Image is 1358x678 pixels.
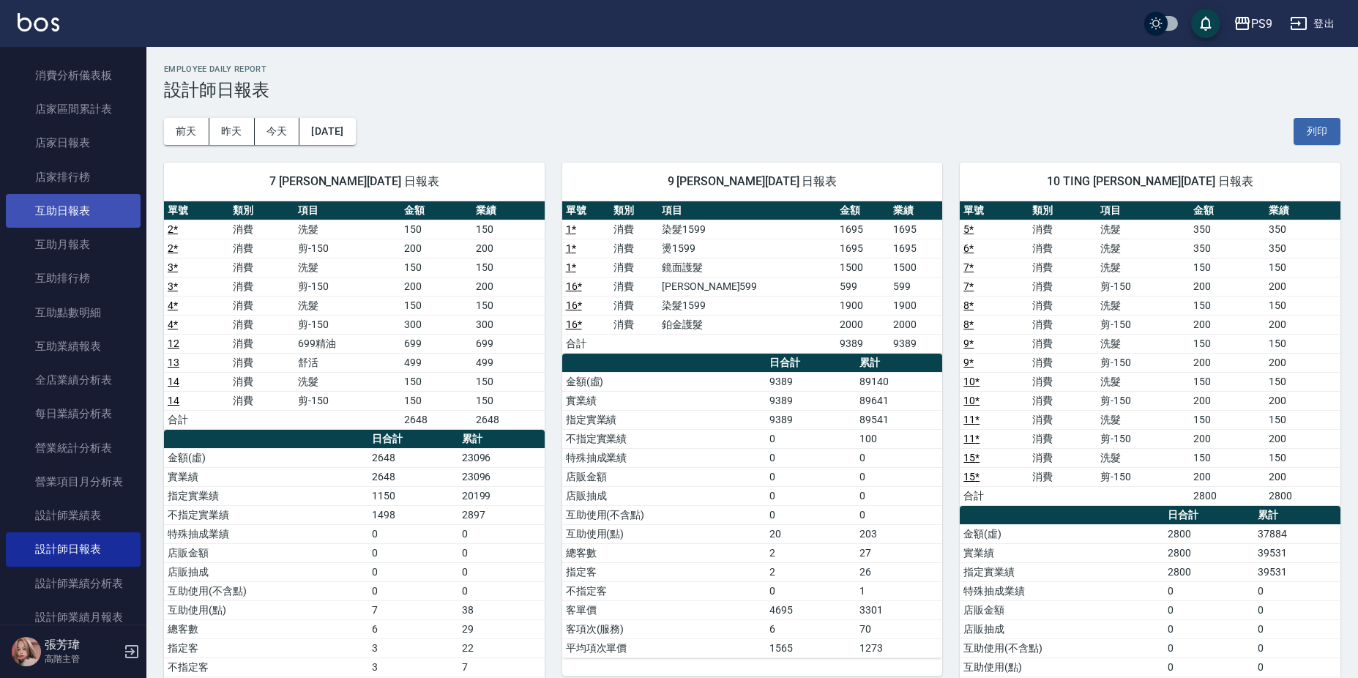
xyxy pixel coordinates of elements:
[1190,296,1265,315] td: 150
[1265,448,1340,467] td: 150
[1228,9,1278,39] button: PS9
[856,372,942,391] td: 89140
[1190,486,1265,505] td: 2800
[1265,296,1340,315] td: 150
[400,258,472,277] td: 150
[400,201,472,220] th: 金額
[856,429,942,448] td: 100
[766,448,856,467] td: 0
[1164,543,1254,562] td: 2800
[164,543,368,562] td: 店販金額
[458,638,545,657] td: 22
[658,239,836,258] td: 燙1599
[836,239,889,258] td: 1695
[562,562,766,581] td: 指定客
[658,258,836,277] td: 鏡面護髮
[562,486,766,505] td: 店販抽成
[164,486,368,505] td: 指定實業績
[472,239,544,258] td: 200
[229,315,294,334] td: 消費
[164,505,368,524] td: 不指定實業績
[1190,429,1265,448] td: 200
[294,334,400,353] td: 699精油
[1097,448,1190,467] td: 洗髮
[1254,600,1340,619] td: 0
[368,619,458,638] td: 6
[168,338,179,349] a: 12
[1190,334,1265,353] td: 150
[856,391,942,410] td: 89641
[1029,258,1097,277] td: 消費
[1294,118,1340,145] button: 列印
[610,258,658,277] td: 消費
[1284,10,1340,37] button: 登出
[1164,581,1254,600] td: 0
[6,600,141,634] a: 設計師業績月報表
[1190,220,1265,239] td: 350
[580,174,925,189] span: 9 [PERSON_NAME][DATE] 日報表
[562,201,943,354] table: a dense table
[766,619,856,638] td: 6
[1097,391,1190,410] td: 剪-150
[1029,315,1097,334] td: 消費
[1254,543,1340,562] td: 39531
[836,258,889,277] td: 1500
[1029,429,1097,448] td: 消費
[400,296,472,315] td: 150
[856,543,942,562] td: 27
[168,376,179,387] a: 14
[472,277,544,296] td: 200
[458,562,545,581] td: 0
[472,334,544,353] td: 699
[458,430,545,449] th: 累計
[610,220,658,239] td: 消費
[889,258,943,277] td: 1500
[1097,258,1190,277] td: 洗髮
[836,220,889,239] td: 1695
[960,619,1164,638] td: 店販抽成
[45,638,119,652] h5: 張芳瑋
[889,201,943,220] th: 業績
[164,467,368,486] td: 實業績
[458,486,545,505] td: 20199
[1164,524,1254,543] td: 2800
[562,372,766,391] td: 金額(虛)
[1029,391,1097,410] td: 消費
[294,220,400,239] td: 洗髮
[368,430,458,449] th: 日合計
[458,524,545,543] td: 0
[168,357,179,368] a: 13
[294,372,400,391] td: 洗髮
[766,562,856,581] td: 2
[658,296,836,315] td: 染髮1599
[1029,410,1097,429] td: 消費
[960,657,1164,677] td: 互助使用(點)
[294,201,400,220] th: 項目
[1029,372,1097,391] td: 消費
[1265,467,1340,486] td: 200
[1254,581,1340,600] td: 0
[164,201,229,220] th: 單號
[368,581,458,600] td: 0
[1265,239,1340,258] td: 350
[368,562,458,581] td: 0
[1190,201,1265,220] th: 金額
[1029,353,1097,372] td: 消費
[960,524,1164,543] td: 金額(虛)
[1097,467,1190,486] td: 剪-150
[368,448,458,467] td: 2648
[472,353,544,372] td: 499
[294,315,400,334] td: 剪-150
[1190,315,1265,334] td: 200
[562,524,766,543] td: 互助使用(點)
[562,429,766,448] td: 不指定實業績
[1164,562,1254,581] td: 2800
[164,619,368,638] td: 總客數
[294,391,400,410] td: 剪-150
[836,315,889,334] td: 2000
[836,277,889,296] td: 599
[229,296,294,315] td: 消費
[1254,619,1340,638] td: 0
[6,126,141,160] a: 店家日報表
[209,118,255,145] button: 昨天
